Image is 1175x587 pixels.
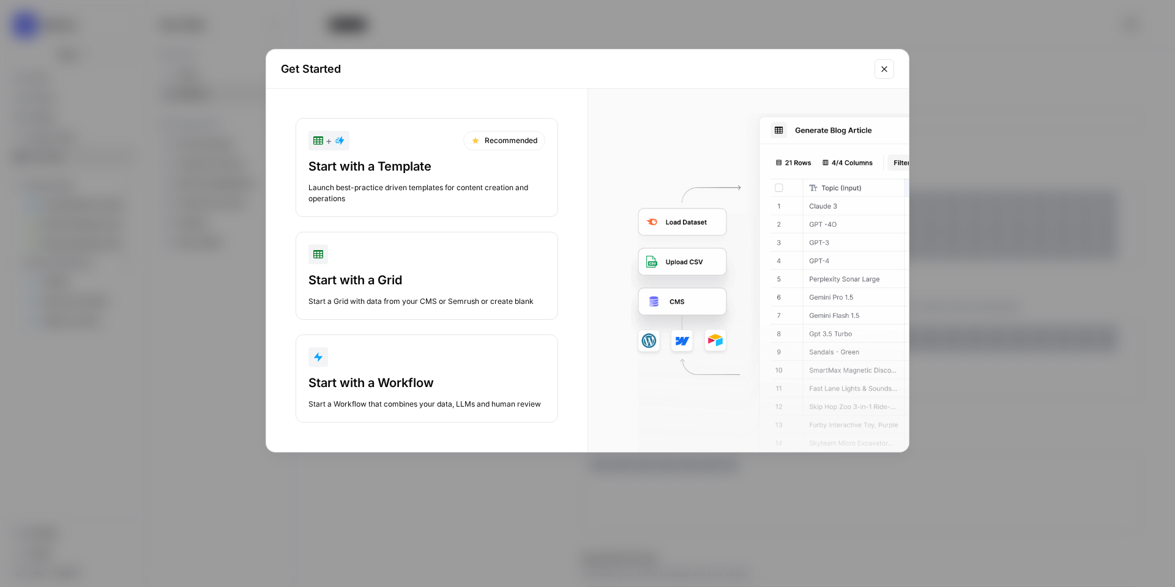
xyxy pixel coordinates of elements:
[308,374,545,391] div: Start with a Workflow
[281,61,867,78] h2: Get Started
[296,334,558,423] button: Start with a WorkflowStart a Workflow that combines your data, LLMs and human review
[463,131,545,150] div: Recommended
[296,232,558,320] button: Start with a GridStart a Grid with data from your CMS or Semrush or create blank
[308,399,545,410] div: Start a Workflow that combines your data, LLMs and human review
[296,118,558,217] button: +RecommendedStart with a TemplateLaunch best-practice driven templates for content creation and o...
[875,59,894,79] button: Close modal
[308,158,545,175] div: Start with a Template
[308,271,545,289] div: Start with a Grid
[308,296,545,307] div: Start a Grid with data from your CMS or Semrush or create blank
[313,133,345,148] div: +
[308,182,545,204] div: Launch best-practice driven templates for content creation and operations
